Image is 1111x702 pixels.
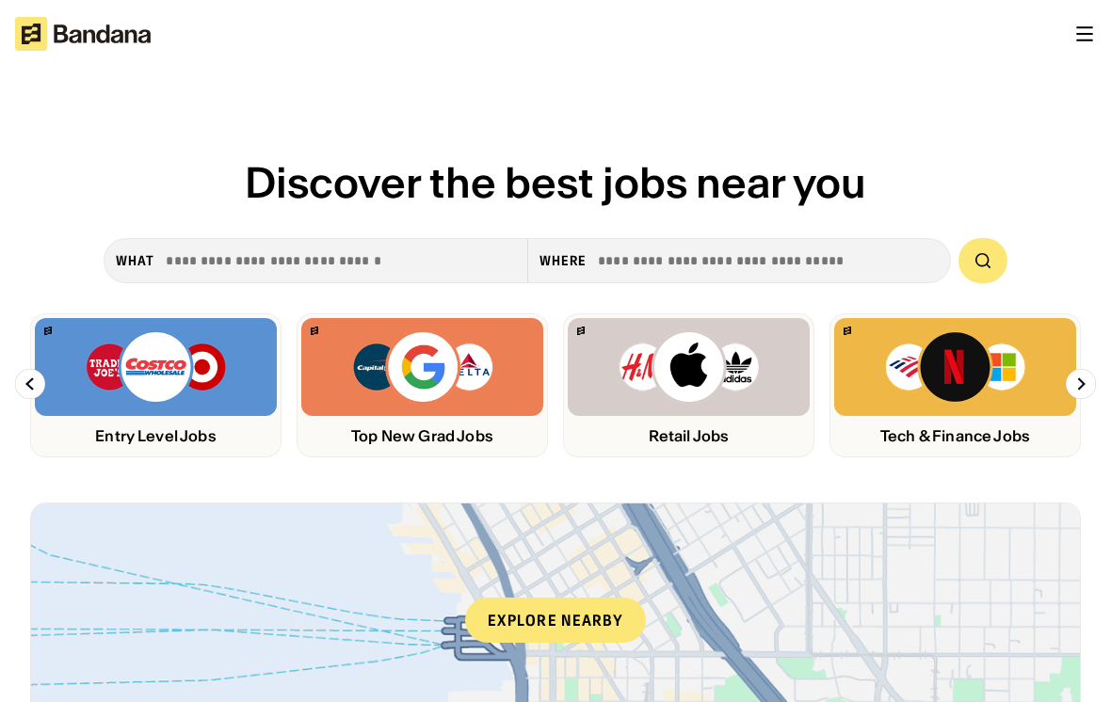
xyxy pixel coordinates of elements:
div: Tech & Finance Jobs [834,427,1076,445]
div: Explore nearby [465,598,646,643]
img: Bandana logo [311,327,318,335]
img: H&M, Apply, Adidas logos [618,329,761,405]
a: Bandana logoBank of America, Netflix, Microsoft logosTech & Finance Jobs [829,313,1081,457]
a: Bandana logoH&M, Apply, Adidas logosRetail Jobs [563,313,814,457]
img: Bandana logo [44,327,52,335]
img: Bandana logo [844,327,851,335]
div: what [116,252,154,269]
div: Retail Jobs [568,427,810,445]
div: Entry Level Jobs [35,427,277,445]
img: Bank of America, Netflix, Microsoft logos [884,329,1026,405]
img: Bandana logotype [15,17,151,51]
div: Where [539,252,588,269]
img: Capital One, Google, Delta logos [351,329,494,405]
img: Bandana logo [577,327,585,335]
div: Top New Grad Jobs [301,427,543,445]
img: Trader Joe’s, Costco, Target logos [85,329,228,405]
span: Discover the best jobs near you [245,156,866,209]
img: Left Arrow [15,369,45,399]
img: Right Arrow [1066,369,1096,399]
a: Bandana logoTrader Joe’s, Costco, Target logosEntry Level Jobs [30,313,282,457]
a: Bandana logoCapital One, Google, Delta logosTop New Grad Jobs [297,313,548,457]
